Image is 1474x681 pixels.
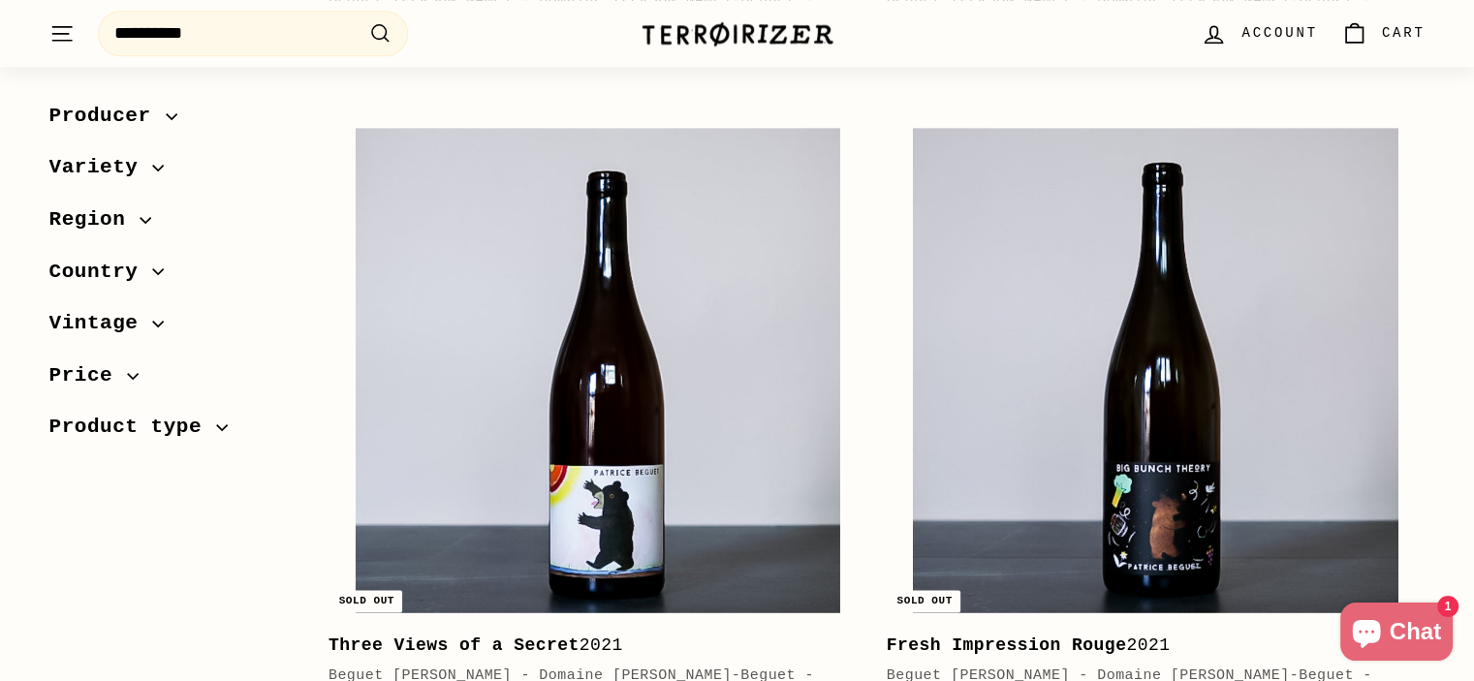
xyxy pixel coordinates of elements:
button: Country [49,251,298,303]
span: Price [49,359,128,392]
button: Vintage [49,302,298,355]
span: Variety [49,152,153,185]
b: Three Views of a Secret [329,635,580,655]
span: Producer [49,100,166,133]
span: Country [49,256,153,289]
span: Account [1241,22,1317,44]
a: Account [1189,5,1329,62]
div: 2021 [887,632,1406,660]
span: Region [49,203,141,236]
span: Cart [1382,22,1426,44]
button: Product type [49,407,298,459]
button: Price [49,355,298,407]
button: Region [49,199,298,251]
span: Product type [49,412,217,445]
button: Producer [49,95,298,147]
span: Vintage [49,307,153,340]
div: Sold out [331,590,402,612]
inbox-online-store-chat: Shopify online store chat [1334,603,1458,666]
b: Fresh Impression Rouge [887,635,1127,655]
a: Cart [1330,5,1437,62]
div: Sold out [889,590,959,612]
div: 2021 [329,632,848,660]
button: Variety [49,147,298,200]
